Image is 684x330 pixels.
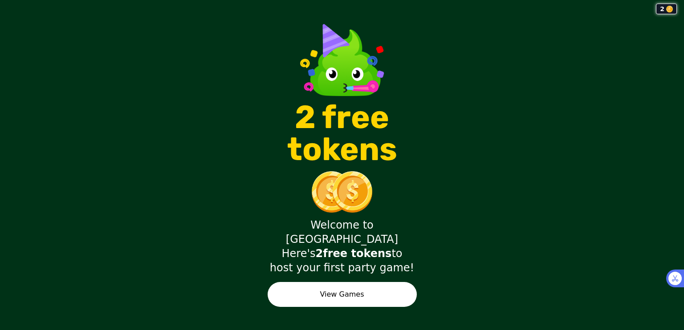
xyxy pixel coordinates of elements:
[656,4,677,14] div: 2
[311,171,373,213] img: double tokens
[300,17,384,96] img: Wasabi Mascot
[268,282,417,307] button: View Games
[268,218,417,275] div: Welcome to [GEOGRAPHIC_DATA] Here's to host your first party game!
[268,101,417,165] p: 2 free tokens
[666,6,673,12] img: coin
[316,247,392,260] strong: 2 free tokens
